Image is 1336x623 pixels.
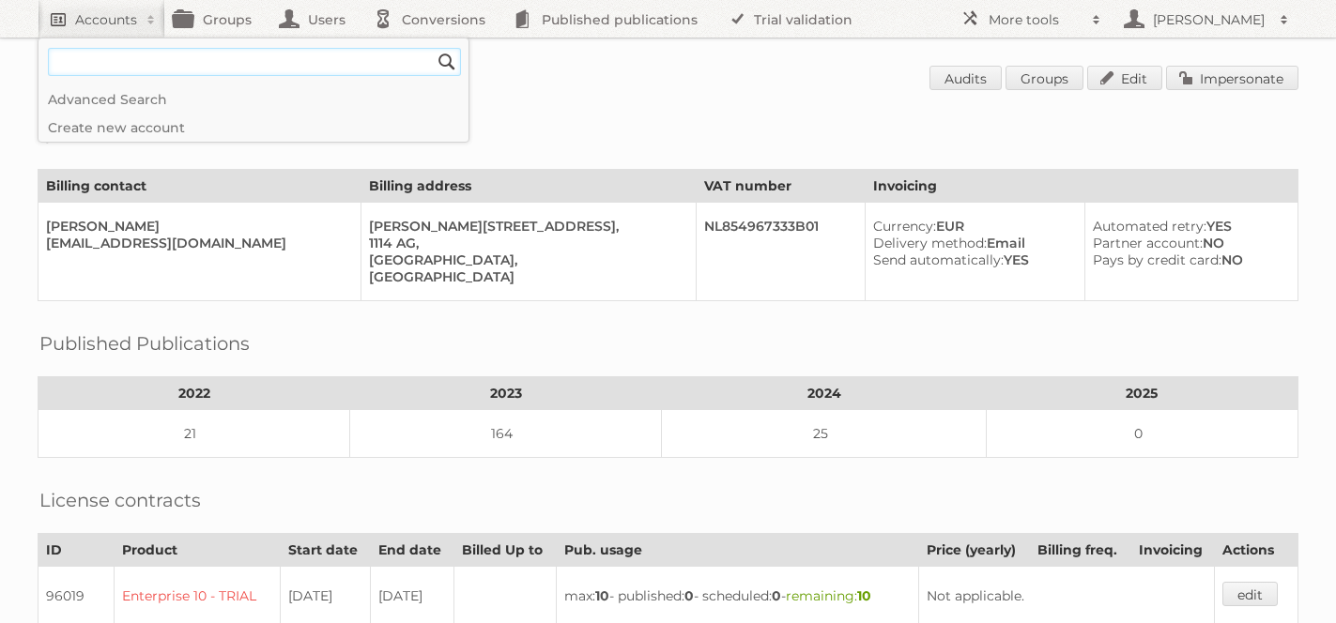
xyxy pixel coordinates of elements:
h2: Accounts [75,10,137,29]
div: NO [1093,235,1282,251]
span: Partner account: [1093,235,1203,251]
th: Billing contact [38,170,361,203]
a: Groups [1006,66,1083,90]
td: 0 [986,410,1298,458]
td: NL854967333B01 [697,203,866,301]
th: Start date [281,534,371,567]
div: Email [873,235,1069,251]
div: [PERSON_NAME][STREET_ADDRESS], [369,218,681,235]
input: Search [433,48,461,76]
th: ID [38,534,115,567]
span: Currency: [873,218,936,235]
div: EUR [873,218,1069,235]
div: [EMAIL_ADDRESS][DOMAIN_NAME] [46,235,346,251]
h1: Account 82905: Picnic Technologies B.V. [38,66,1298,94]
div: NO [1093,251,1282,268]
th: 2025 [986,377,1298,410]
th: 2022 [38,377,350,410]
th: Invoicing [1130,534,1215,567]
th: Billed Up to [454,534,557,567]
a: Edit [1087,66,1162,90]
h2: More tools [989,10,1083,29]
th: End date [371,534,454,567]
h2: Published Publications [39,329,250,357]
td: 21 [38,410,350,458]
a: Impersonate [1166,66,1298,90]
th: Product [115,534,281,567]
div: YES [1093,218,1282,235]
th: Pub. usage [556,534,918,567]
th: Invoicing [866,170,1298,203]
th: VAT number [697,170,866,203]
div: [GEOGRAPHIC_DATA], [369,251,681,268]
th: Price (yearly) [918,534,1029,567]
div: 1114 AG, [369,235,681,251]
strong: 0 [772,587,781,604]
span: Delivery method: [873,235,987,251]
strong: 10 [595,587,609,604]
th: Billing address [361,170,697,203]
a: Audits [929,66,1002,90]
span: Pays by credit card: [1093,251,1221,268]
th: Billing freq. [1030,534,1131,567]
div: [PERSON_NAME] [46,218,346,235]
a: edit [1222,582,1278,606]
h2: License contracts [39,486,201,514]
span: remaining: [786,587,871,604]
a: Advanced Search [38,85,468,114]
th: 2023 [350,377,662,410]
strong: 0 [684,587,694,604]
strong: 10 [857,587,871,604]
span: Send automatically: [873,251,1004,268]
a: Create new account [38,114,468,142]
td: 164 [350,410,662,458]
td: 25 [662,410,986,458]
div: YES [873,251,1069,268]
h2: [PERSON_NAME] [1148,10,1270,29]
th: 2024 [662,377,986,410]
div: [GEOGRAPHIC_DATA] [369,268,681,285]
span: Automated retry: [1093,218,1206,235]
th: Actions [1215,534,1298,567]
